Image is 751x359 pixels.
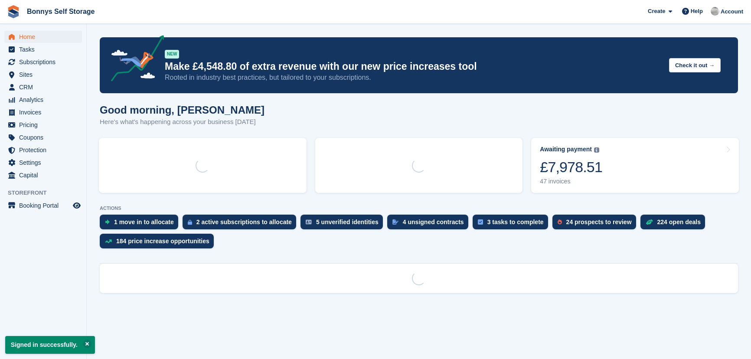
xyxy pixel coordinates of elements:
div: NEW [165,50,179,59]
span: Account [721,7,743,16]
a: 5 unverified identities [300,215,387,234]
span: Protection [19,144,71,156]
p: Signed in successfully. [5,336,95,354]
img: stora-icon-8386f47178a22dfd0bd8f6a31ec36ba5ce8667c1dd55bd0f319d3a0aa187defe.svg [7,5,20,18]
h1: Good morning, [PERSON_NAME] [100,104,264,116]
img: task-75834270c22a3079a89374b754ae025e5fb1db73e45f91037f5363f120a921f8.svg [478,219,483,225]
a: menu [4,106,82,118]
img: price-adjustments-announcement-icon-8257ccfd72463d97f412b2fc003d46551f7dbcb40ab6d574587a9cd5c0d94... [104,35,164,85]
span: Analytics [19,94,71,106]
span: Pricing [19,119,71,131]
div: 2 active subscriptions to allocate [196,219,292,225]
a: Awaiting payment £7,978.51 47 invoices [531,138,739,193]
img: contract_signature_icon-13c848040528278c33f63329250d36e43548de30e8caae1d1a13099fd9432cc5.svg [392,219,398,225]
img: move_ins_to_allocate_icon-fdf77a2bb77ea45bf5b3d319d69a93e2d87916cf1d5bf7949dd705db3b84f3ca.svg [105,219,110,225]
a: menu [4,94,82,106]
a: 3 tasks to complete [473,215,552,234]
span: Subscriptions [19,56,71,68]
a: menu [4,119,82,131]
span: CRM [19,81,71,93]
a: menu [4,43,82,55]
p: ACTIONS [100,206,738,211]
div: Awaiting payment [540,146,592,153]
img: James Bonny [711,7,719,16]
img: prospect-51fa495bee0391a8d652442698ab0144808aea92771e9ea1ae160a38d050c398.svg [558,219,562,225]
a: menu [4,81,82,93]
div: 224 open deals [657,219,701,225]
p: Make £4,548.80 of extra revenue with our new price increases tool [165,60,662,73]
a: menu [4,144,82,156]
span: Capital [19,169,71,181]
a: 224 open deals [640,215,709,234]
div: 4 unsigned contracts [403,219,464,225]
span: Coupons [19,131,71,144]
img: icon-info-grey-7440780725fd019a000dd9b08b2336e03edf1995a4989e88bcd33f0948082b44.svg [594,147,599,153]
span: Tasks [19,43,71,55]
img: deal-1b604bf984904fb50ccaf53a9ad4b4a5d6e5aea283cecdc64d6e3604feb123c2.svg [646,219,653,225]
a: menu [4,169,82,181]
div: 24 prospects to review [566,219,632,225]
a: menu [4,131,82,144]
div: 47 invoices [540,178,602,185]
img: price_increase_opportunities-93ffe204e8149a01c8c9dc8f82e8f89637d9d84a8eef4429ea346261dce0b2c0.svg [105,239,112,243]
span: Create [648,7,665,16]
a: 24 prospects to review [552,215,640,234]
a: 184 price increase opportunities [100,234,218,253]
span: Invoices [19,106,71,118]
span: Settings [19,157,71,169]
img: active_subscription_to_allocate_icon-d502201f5373d7db506a760aba3b589e785aa758c864c3986d89f69b8ff3... [188,219,192,225]
a: 1 move in to allocate [100,215,183,234]
a: menu [4,31,82,43]
p: Here's what's happening across your business [DATE] [100,117,264,127]
a: menu [4,69,82,81]
span: Help [691,7,703,16]
button: Check it out → [669,58,721,72]
div: 1 move in to allocate [114,219,174,225]
a: menu [4,199,82,212]
a: 2 active subscriptions to allocate [183,215,300,234]
span: Booking Portal [19,199,71,212]
img: verify_identity-adf6edd0f0f0b5bbfe63781bf79b02c33cf7c696d77639b501bdc392416b5a36.svg [306,219,312,225]
span: Home [19,31,71,43]
p: Rooted in industry best practices, but tailored to your subscriptions. [165,73,662,82]
div: 184 price increase opportunities [116,238,209,245]
span: Sites [19,69,71,81]
div: 3 tasks to complete [487,219,544,225]
a: menu [4,157,82,169]
a: menu [4,56,82,68]
div: £7,978.51 [540,158,602,176]
div: 5 unverified identities [316,219,379,225]
span: Storefront [8,189,86,197]
a: 4 unsigned contracts [387,215,473,234]
a: Bonnys Self Storage [23,4,98,19]
a: Preview store [72,200,82,211]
